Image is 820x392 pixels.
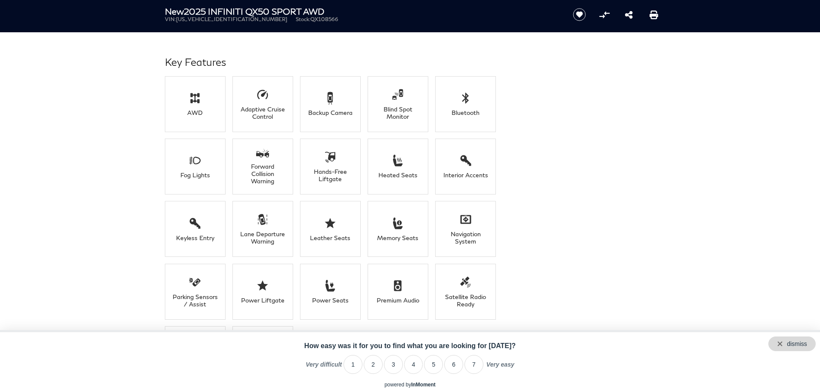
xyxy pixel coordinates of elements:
strong: New [165,6,184,16]
span: QX108566 [310,16,338,22]
div: Navigation System [442,230,489,245]
a: Print this New 2025 INFINITI QX50 SPORT AWD [650,9,658,20]
div: Power Seats [307,296,354,304]
div: dismiss [787,340,807,347]
h2: Key Features [165,54,496,70]
span: [US_VEHICLE_IDENTIFICATION_NUMBER] [176,16,287,22]
div: Blind Spot Monitor [374,105,421,120]
div: Keyless Entry [172,234,219,241]
div: Premium Audio [374,296,421,304]
div: Fog Lights [172,171,219,179]
div: Heated Seats [374,171,421,179]
div: AWD [172,109,219,116]
button: Compare Vehicle [598,8,611,21]
li: 4 [404,355,423,374]
span: VIN: [165,16,176,22]
div: Power Liftgate [239,296,286,304]
li: 6 [444,355,463,374]
div: Satellite Radio Ready [442,293,489,308]
li: 2 [364,355,383,374]
label: Very easy [486,361,514,374]
li: 3 [384,355,403,374]
div: Interior Accents [442,171,489,179]
li: 7 [464,355,483,374]
button: Save vehicle [570,8,589,22]
div: Leather Seats [307,234,354,241]
div: Bluetooth [442,109,489,116]
div: Lane Departure Warning [239,230,286,245]
li: 5 [424,355,443,374]
div: Parking Sensors / Assist [172,293,219,308]
div: Hands-Free Liftgate [307,168,354,182]
label: Very difficult [306,361,342,374]
li: 1 [343,355,362,374]
div: powered by inmoment [384,382,436,388]
div: Memory Seats [374,234,421,241]
div: Close survey [768,336,816,351]
div: Adaptive Cruise Control [239,105,286,120]
a: InMoment [411,382,436,388]
div: Backup Camera [307,109,354,116]
span: Stock: [296,16,310,22]
a: Share this New 2025 INFINITI QX50 SPORT AWD [625,9,633,20]
div: Forward Collision Warning [239,163,286,185]
h1: 2025 INFINITI QX50 SPORT AWD [165,6,559,16]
